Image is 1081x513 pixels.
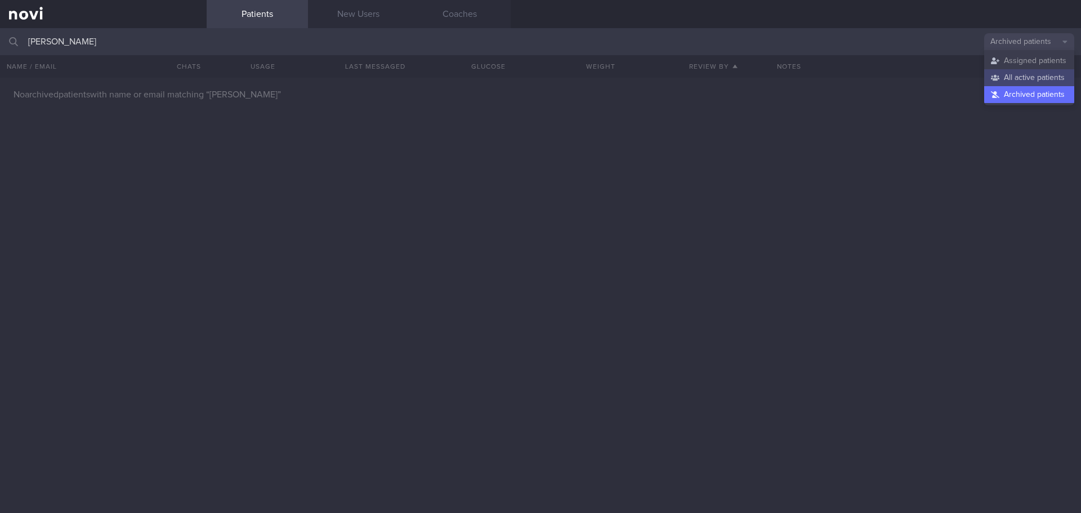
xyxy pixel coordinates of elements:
[319,55,432,78] button: Last Messaged
[432,55,544,78] button: Glucose
[984,86,1074,103] button: Archived patients
[544,55,657,78] button: Weight
[207,55,319,78] div: Usage
[984,69,1074,86] button: All active patients
[162,55,207,78] button: Chats
[770,55,1081,78] div: Notes
[657,55,770,78] button: Review By
[984,52,1074,69] button: Assigned patients
[984,33,1074,50] button: Archived patients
